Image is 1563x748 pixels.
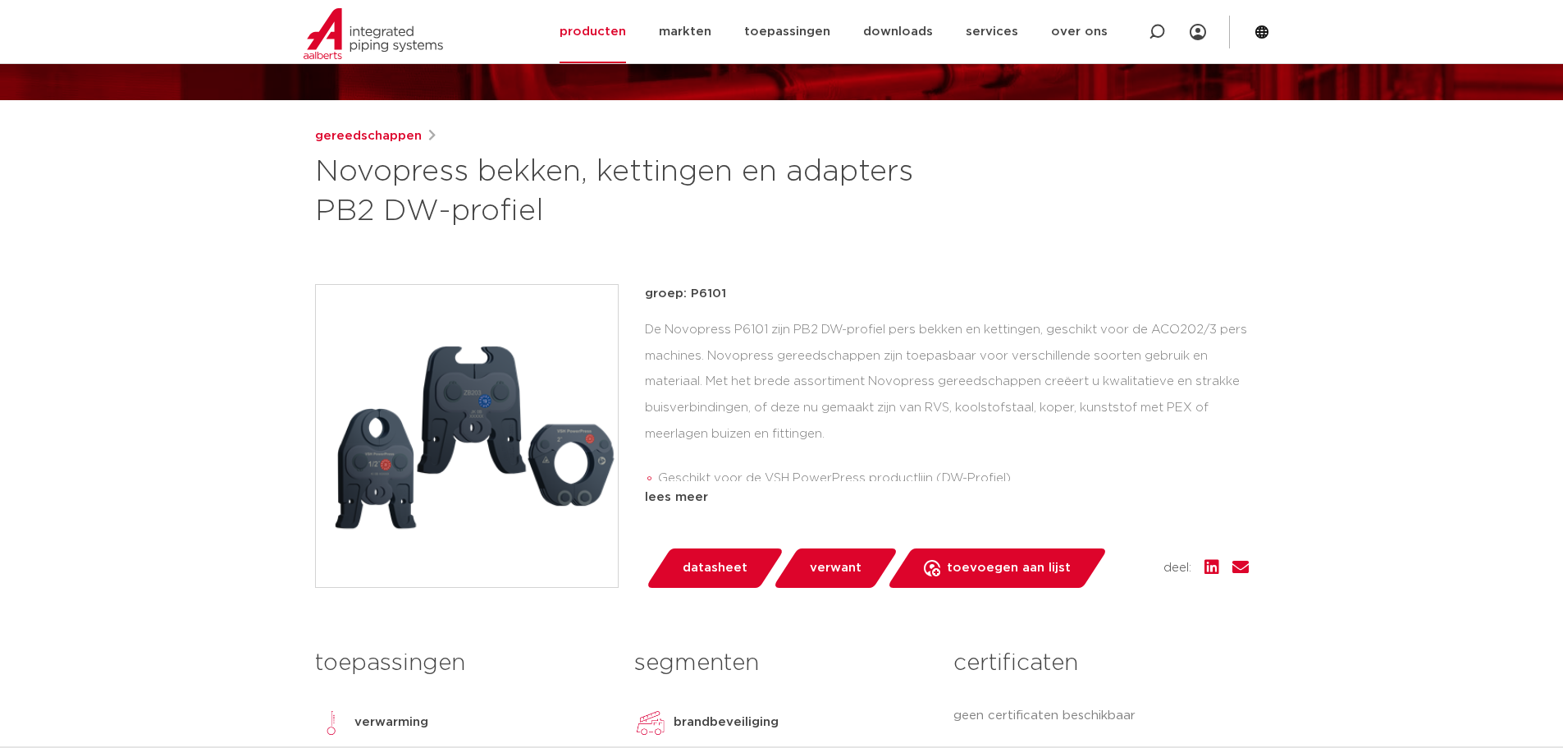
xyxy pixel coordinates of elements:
[634,647,929,680] h3: segmenten
[315,647,610,680] h3: toepassingen
[947,555,1071,581] span: toevoegen aan lijst
[810,555,861,581] span: verwant
[1163,558,1191,578] span: deel:
[315,706,348,739] img: verwarming
[645,317,1249,481] div: De Novopress P6101 zijn PB2 DW-profiel pers bekken en kettingen, geschikt voor de ACO202/3 pers m...
[645,284,1249,304] p: groep: P6101
[953,706,1248,726] p: geen certificaten beschikbaar
[772,548,898,588] a: verwant
[645,548,784,588] a: datasheet
[674,713,779,732] p: brandbeveiliging
[658,466,1249,492] li: Geschikt voor de VSH PowerPress productlijn (DW-Profiel)
[953,647,1248,680] h3: certificaten
[315,126,422,146] a: gereedschappen
[683,555,747,581] span: datasheet
[634,706,667,739] img: brandbeveiliging
[354,713,428,732] p: verwarming
[645,488,1249,507] div: lees meer
[315,153,931,232] h1: Novopress bekken, kettingen en adapters PB2 DW-profiel
[316,285,618,587] img: Product Image for Novopress bekken, kettingen en adapters PB2 DW-profiel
